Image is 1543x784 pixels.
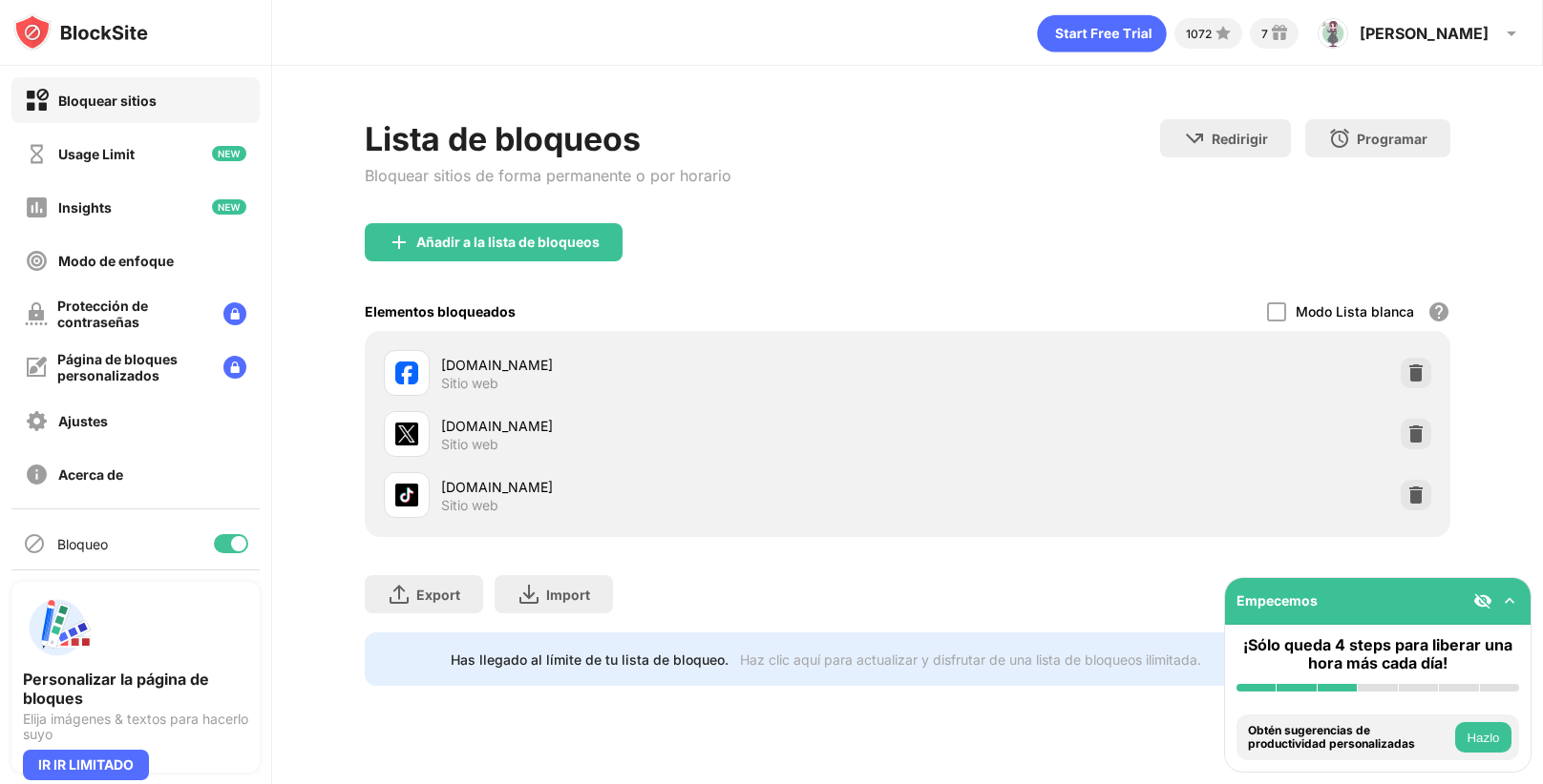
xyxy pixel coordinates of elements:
[416,235,600,250] div: Añadir a la lista de bloqueos
[416,587,460,603] div: Export
[57,351,208,383] div: Página de bloques personalizados
[451,651,729,668] div: Has llegado al límite de tu lista de bloqueo.
[1360,24,1489,43] div: [PERSON_NAME]
[25,142,49,166] img: time-usage-off.svg
[25,409,49,433] img: settings-off.svg
[740,651,1201,668] div: Haz clic aquí para actualizar y disfrutar de una lista de bloqueos ilimitada.
[1186,27,1212,41] div: 1072
[441,436,498,453] div: Sitio web
[365,166,731,185] div: Bloquear sitios de forma permanente o por horario
[1212,22,1235,45] img: points-small.svg
[58,466,123,483] div: Acerca de
[23,670,248,708] div: Personalizar la página de bloques
[57,298,208,330] div: Protección de contraseñas
[58,146,135,162] div: Usage Limit
[546,587,590,603] div: Import
[1455,722,1511,753] button: Hazlo
[23,712,248,742] div: Elija imágenes & textos para hacerlo suyo
[1473,591,1492,610] img: eye-not-visible.svg
[223,356,246,379] img: lock-menu.svg
[395,361,418,384] img: favicons
[25,302,48,325] img: password-protection-off.svg
[365,303,516,320] div: Elementos bloqueados
[212,199,246,215] img: new-icon.svg
[23,532,46,555] img: blocking-icon.svg
[25,249,49,273] img: focus-off.svg
[58,199,112,216] div: Insights
[441,497,498,514] div: Sitio web
[1248,724,1450,752] div: Obtén sugerencias de productividad personalizadas
[1318,18,1348,49] img: ACg8ocJvZEtgFqB5aJPffdJut2I4CCEn9VFXZFCjA3qgT7RaOw=s96-c
[1268,22,1291,45] img: reward-small.svg
[58,253,174,269] div: Modo de enfoque
[223,302,246,325] img: lock-menu.svg
[395,484,418,506] img: favicons
[441,416,908,436] div: [DOMAIN_NAME]
[441,355,908,375] div: [DOMAIN_NAME]
[25,89,49,113] img: block-on.svg
[1237,592,1318,609] div: Empecemos
[57,536,108,552] div: Bloqueo
[23,593,92,662] img: push-custom-page.svg
[212,146,246,161] img: new-icon.svg
[1237,636,1519,672] div: ¡Sólo queda 4 steps para liberar una hora más cada día!
[1357,131,1427,147] div: Programar
[441,477,908,497] div: [DOMAIN_NAME]
[23,750,149,780] div: IR IR LIMITADO
[441,375,498,392] div: Sitio web
[1296,303,1414,320] div: Modo Lista blanca
[58,413,108,429] div: Ajustes
[25,196,49,219] img: insights-off.svg
[25,463,49,486] img: about-off.svg
[58,93,157,109] div: Bloquear sitios
[13,13,148,52] img: logo-blocksite.svg
[1212,131,1268,147] div: Redirigir
[395,423,418,445] img: favicons
[365,119,731,158] div: Lista de bloqueos
[1500,591,1519,610] img: omni-setup-toggle.svg
[1037,14,1167,52] div: animation
[1261,27,1268,41] div: 7
[25,356,48,379] img: customize-block-page-off.svg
